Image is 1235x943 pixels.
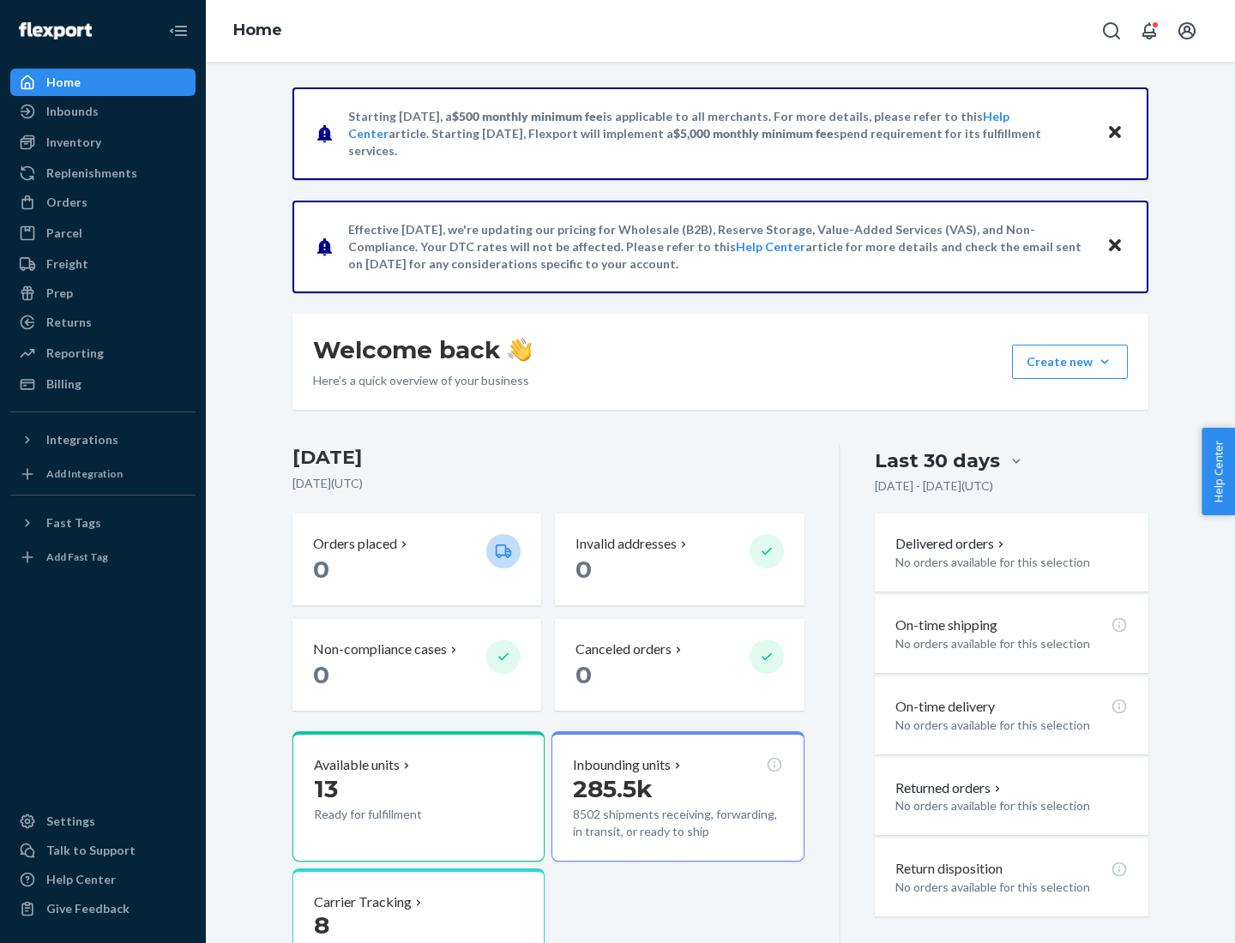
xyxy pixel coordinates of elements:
[314,892,412,912] p: Carrier Tracking
[10,219,196,247] a: Parcel
[46,194,87,211] div: Orders
[1202,428,1235,515] button: Help Center
[10,98,196,125] a: Inbounds
[46,431,118,448] div: Integrations
[348,221,1090,273] p: Effective [DATE], we're updating our pricing for Wholesale (B2B), Reserve Storage, Value-Added Se...
[313,660,329,689] span: 0
[46,285,73,302] div: Prep
[895,797,1128,814] p: No orders available for this selection
[314,806,473,823] p: Ready for fulfillment
[10,509,196,537] button: Fast Tags
[895,879,1128,896] p: No orders available for this selection
[555,619,804,711] button: Canceled orders 0
[161,14,196,48] button: Close Navigation
[10,460,196,488] a: Add Integration
[895,554,1128,571] p: No orders available for this selection
[46,514,101,532] div: Fast Tags
[10,279,196,307] a: Prep
[46,550,108,564] div: Add Fast Tag
[1132,14,1166,48] button: Open notifications
[875,478,993,495] p: [DATE] - [DATE] ( UTC )
[46,871,116,888] div: Help Center
[46,74,81,91] div: Home
[10,309,196,336] a: Returns
[314,774,338,803] span: 13
[575,640,672,659] p: Canceled orders
[895,717,1128,734] p: No orders available for this selection
[313,334,532,365] h1: Welcome back
[10,808,196,835] a: Settings
[10,866,196,893] a: Help Center
[46,314,92,331] div: Returns
[895,534,1008,554] button: Delivered orders
[10,895,196,922] button: Give Feedback
[1170,14,1204,48] button: Open account menu
[555,514,804,605] button: Invalid addresses 0
[314,910,329,940] span: 8
[46,345,104,362] div: Reporting
[19,22,92,39] img: Flexport logo
[314,755,400,775] p: Available units
[895,616,997,635] p: On-time shipping
[575,660,592,689] span: 0
[313,555,329,584] span: 0
[292,514,541,605] button: Orders placed 0
[46,225,82,242] div: Parcel
[673,126,834,141] span: $5,000 monthly minimum fee
[1012,345,1128,379] button: Create new
[10,837,196,864] a: Talk to Support
[46,900,130,917] div: Give Feedback
[573,755,671,775] p: Inbounding units
[895,697,995,717] p: On-time delivery
[736,239,805,254] a: Help Center
[551,731,804,862] button: Inbounding units285.5k8502 shipments receiving, forwarding, in transit, or ready to ship
[10,426,196,453] button: Integrations
[313,372,532,389] p: Here’s a quick overview of your business
[10,250,196,278] a: Freight
[1104,234,1126,259] button: Close
[10,544,196,571] a: Add Fast Tag
[46,165,137,182] div: Replenishments
[292,731,545,862] button: Available units13Ready for fulfillment
[895,635,1128,652] p: No orders available for this selection
[875,447,1000,474] div: Last 30 days
[46,842,136,859] div: Talk to Support
[508,338,532,362] img: hand-wave emoji
[292,619,541,711] button: Non-compliance cases 0
[575,534,677,554] p: Invalid addresses
[348,108,1090,159] p: Starting [DATE], a is applicable to all merchants. For more details, please refer to this article...
[220,6,296,56] ol: breadcrumbs
[573,806,782,840] p: 8502 shipments receiving, forwarding, in transit, or ready to ship
[573,774,653,803] span: 285.5k
[895,859,1003,879] p: Return disposition
[46,375,81,393] div: Billing
[575,555,592,584] span: 0
[233,21,282,39] a: Home
[313,534,397,554] p: Orders placed
[10,370,196,398] a: Billing
[46,466,123,481] div: Add Integration
[1104,121,1126,146] button: Close
[46,103,99,120] div: Inbounds
[46,255,88,273] div: Freight
[10,189,196,216] a: Orders
[10,129,196,156] a: Inventory
[313,640,447,659] p: Non-compliance cases
[10,159,196,187] a: Replenishments
[10,339,196,367] a: Reporting
[46,134,101,151] div: Inventory
[10,69,196,96] a: Home
[46,813,95,830] div: Settings
[292,444,804,471] h3: [DATE]
[1094,14,1129,48] button: Open Search Box
[452,109,603,123] span: $500 monthly minimum fee
[895,778,1004,798] button: Returned orders
[292,475,804,492] p: [DATE] ( UTC )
